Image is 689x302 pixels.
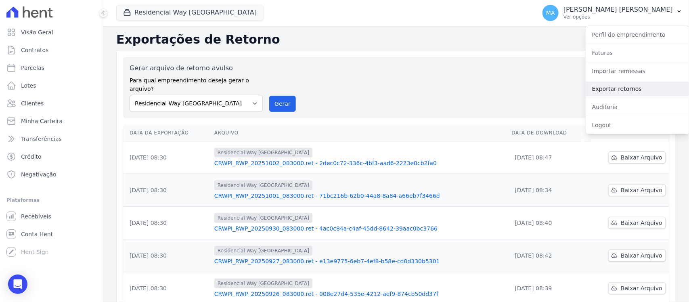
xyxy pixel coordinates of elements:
[586,100,689,114] a: Auditoria
[130,63,263,73] label: Gerar arquivo de retorno avulso
[123,141,211,174] td: [DATE] 08:30
[6,195,96,205] div: Plataformas
[214,257,505,265] a: CRWPI_RWP_20250927_083000.ret - e13e9775-6eb7-4ef8-b58e-cd0d330b5301
[130,73,263,93] label: Para qual empreendimento deseja gerar o arquivo?
[621,186,662,194] span: Baixar Arquivo
[621,219,662,227] span: Baixar Arquivo
[21,230,53,238] span: Conta Hent
[536,2,689,24] button: MA [PERSON_NAME] [PERSON_NAME] Ver opções
[21,28,53,36] span: Visão Geral
[21,117,63,125] span: Minha Carteira
[21,212,51,220] span: Recebíveis
[21,46,48,54] span: Contratos
[3,78,100,94] a: Lotes
[8,275,27,294] div: Open Intercom Messenger
[608,282,666,294] a: Baixar Arquivo
[214,192,505,200] a: CRWPI_RWP_20251001_083000.ret - 71bc216b-62b0-44a8-8a84-a66eb7f3466d
[123,125,211,141] th: Data da Exportação
[214,246,312,256] span: Residencial Way [GEOGRAPHIC_DATA]
[123,174,211,207] td: [DATE] 08:30
[608,217,666,229] a: Baixar Arquivo
[116,32,676,47] h2: Exportações de Retorno
[3,208,100,224] a: Recebíveis
[214,159,505,167] a: CRWPI_RWP_20251002_083000.ret - 2dec0c72-336c-4bf3-aad6-2223e0cb2fa0
[509,125,588,141] th: Data de Download
[586,46,689,60] a: Faturas
[546,10,555,16] span: MA
[509,141,588,174] td: [DATE] 08:47
[608,250,666,262] a: Baixar Arquivo
[21,170,57,178] span: Negativação
[21,99,44,107] span: Clientes
[509,174,588,207] td: [DATE] 08:34
[509,239,588,272] td: [DATE] 08:42
[509,207,588,239] td: [DATE] 08:40
[211,125,509,141] th: Arquivo
[3,131,100,147] a: Transferências
[3,95,100,111] a: Clientes
[123,239,211,272] td: [DATE] 08:30
[214,148,312,157] span: Residencial Way [GEOGRAPHIC_DATA]
[621,252,662,260] span: Baixar Arquivo
[586,118,689,132] a: Logout
[3,113,100,129] a: Minha Carteira
[21,64,44,72] span: Parcelas
[214,224,505,233] a: CRWPI_RWP_20250930_083000.ret - 4ac0c84a-c4af-45dd-8642-39aac0bc3766
[123,207,211,239] td: [DATE] 08:30
[3,24,100,40] a: Visão Geral
[214,279,312,288] span: Residencial Way [GEOGRAPHIC_DATA]
[563,6,673,14] p: [PERSON_NAME] [PERSON_NAME]
[214,180,312,190] span: Residencial Way [GEOGRAPHIC_DATA]
[214,213,312,223] span: Residencial Way [GEOGRAPHIC_DATA]
[586,82,689,96] a: Exportar retornos
[269,96,296,112] button: Gerar
[3,226,100,242] a: Conta Hent
[21,82,36,90] span: Lotes
[3,149,100,165] a: Crédito
[3,166,100,182] a: Negativação
[586,64,689,78] a: Importar remessas
[3,42,100,58] a: Contratos
[214,290,505,298] a: CRWPI_RWP_20250926_083000.ret - 008e27d4-535e-4212-aef9-874cb50dd37f
[3,60,100,76] a: Parcelas
[621,284,662,292] span: Baixar Arquivo
[21,153,42,161] span: Crédito
[563,14,673,20] p: Ver opções
[608,151,666,164] a: Baixar Arquivo
[608,184,666,196] a: Baixar Arquivo
[116,5,264,20] button: Residencial Way [GEOGRAPHIC_DATA]
[621,153,662,161] span: Baixar Arquivo
[21,135,62,143] span: Transferências
[586,27,689,42] a: Perfil do empreendimento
